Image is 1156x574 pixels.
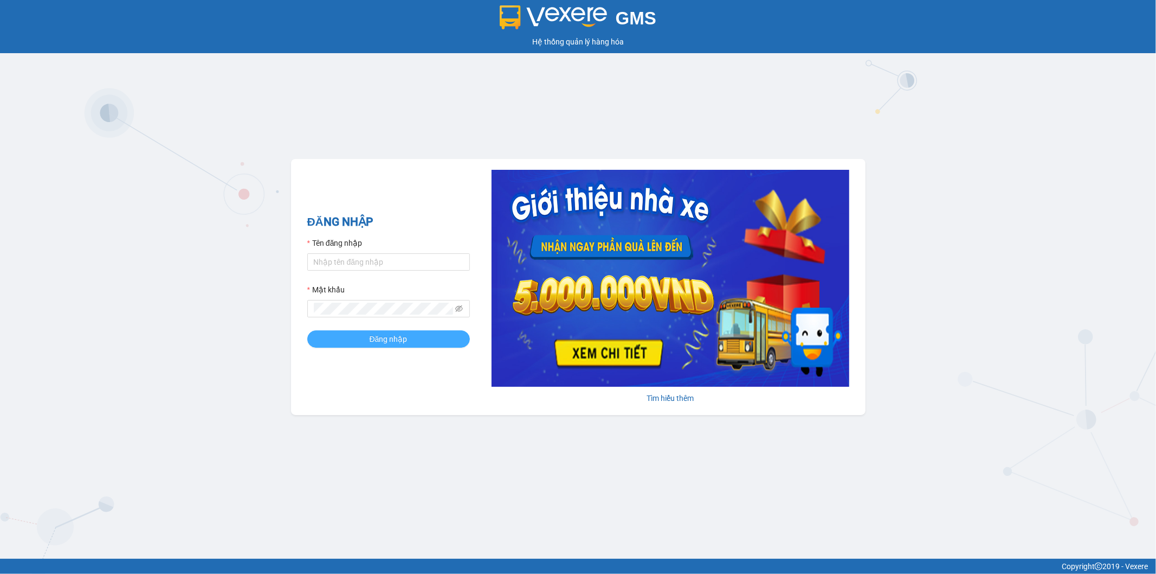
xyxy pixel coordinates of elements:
[307,330,470,348] button: Đăng nhập
[616,8,656,28] span: GMS
[307,237,363,249] label: Tên đăng nhập
[492,392,849,404] div: Tìm hiểu thêm
[500,16,656,25] a: GMS
[492,170,849,387] img: banner-0
[455,305,463,312] span: eye-invisible
[307,213,470,231] h2: ĐĂNG NHẬP
[314,303,454,315] input: Mật khẩu
[307,253,470,271] input: Tên đăng nhập
[1095,563,1102,570] span: copyright
[307,284,345,296] label: Mật khẩu
[3,36,1153,48] div: Hệ thống quản lý hàng hóa
[370,333,408,345] span: Đăng nhập
[8,560,1148,572] div: Copyright 2019 - Vexere
[500,5,607,29] img: logo 2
